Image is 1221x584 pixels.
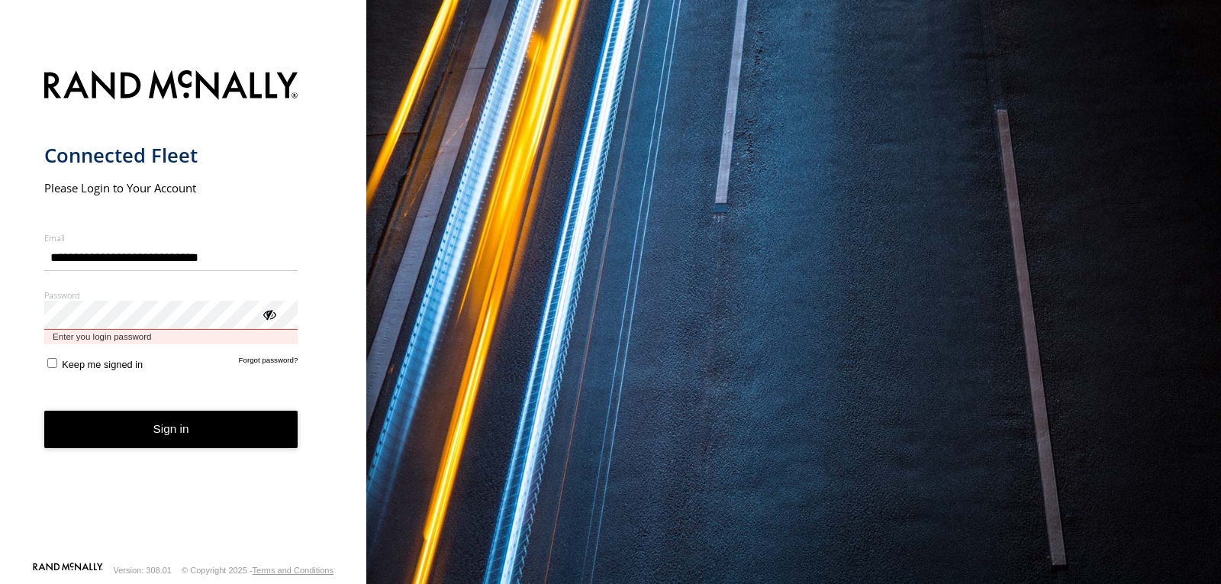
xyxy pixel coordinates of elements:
h1: Connected Fleet [44,143,298,168]
img: Rand McNally [44,67,298,106]
a: Forgot password? [239,356,298,370]
form: main [44,61,323,561]
span: Keep me signed in [62,359,143,370]
h2: Please Login to Your Account [44,180,298,195]
input: Keep me signed in [47,358,57,368]
label: Email [44,232,298,244]
div: ViewPassword [261,306,276,321]
span: Enter you login password [44,330,298,344]
div: Version: 308.01 [114,566,172,575]
button: Sign in [44,411,298,448]
a: Visit our Website [33,563,103,578]
label: Password [44,289,298,301]
div: © Copyright 2025 - [182,566,333,575]
a: Terms and Conditions [253,566,333,575]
